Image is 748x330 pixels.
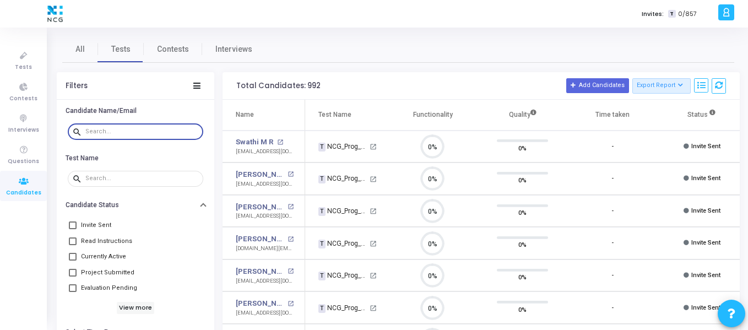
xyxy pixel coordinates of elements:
span: 0% [518,207,527,218]
span: T [318,272,326,280]
button: Candidate Name/Email [57,102,214,120]
span: Contests [9,94,37,104]
a: [PERSON_NAME] [236,266,285,277]
div: - [611,239,614,248]
th: Test Name [305,100,388,131]
mat-icon: open_in_new [370,208,377,215]
mat-icon: open_in_new [370,240,377,247]
div: - [611,271,614,280]
div: [EMAIL_ADDRESS][DOMAIN_NAME] [236,277,294,285]
div: - [611,174,614,183]
span: Questions [8,157,39,166]
mat-icon: open_in_new [277,139,283,145]
mat-icon: search [72,127,85,137]
mat-icon: open_in_new [288,171,294,177]
button: Candidate Status [57,197,214,214]
button: Export Report [632,78,691,94]
a: [PERSON_NAME] [236,169,285,180]
span: T [318,207,326,216]
div: NCG_Prog_JavaFS_2025_Test [318,174,368,183]
h6: View more [117,302,155,314]
div: [EMAIL_ADDRESS][DOMAIN_NAME] [236,309,294,317]
a: [PERSON_NAME] [236,202,285,213]
span: Candidates [6,188,41,198]
a: Swathi M R [236,137,274,148]
mat-icon: open_in_new [370,143,377,150]
span: Currently Active [81,250,126,263]
span: 0% [518,142,527,153]
div: [EMAIL_ADDRESS][DOMAIN_NAME] [236,212,294,220]
div: NCG_Prog_JavaFS_2025_Test [318,239,368,248]
div: Filters [66,82,88,90]
div: NCG_Prog_JavaFS_2025_Test [318,303,368,313]
button: Test Name [57,149,214,166]
span: 0% [518,304,527,315]
span: Invite Sent [81,219,111,232]
img: logo [45,3,66,25]
div: - [611,207,614,216]
input: Search... [85,175,199,182]
span: T [318,240,326,248]
div: [EMAIL_ADDRESS][DOMAIN_NAME] [236,180,294,188]
span: Tests [15,63,32,72]
span: Interviews [215,44,252,55]
h6: Candidate Status [66,201,119,209]
th: Functionality [388,100,478,131]
span: Evaluation Pending [81,282,137,295]
label: Invites: [642,9,664,19]
div: [EMAIL_ADDRESS][DOMAIN_NAME] [236,148,294,156]
div: Total Candidates: 992 [236,82,321,90]
span: T [318,175,326,184]
mat-icon: open_in_new [370,305,377,312]
span: Invite Sent [691,175,720,182]
mat-icon: open_in_new [370,272,377,279]
span: Invite Sent [691,143,720,150]
span: Invite Sent [691,207,720,214]
mat-icon: open_in_new [288,301,294,307]
span: Invite Sent [691,272,720,279]
span: Contests [157,44,189,55]
span: Interviews [8,126,39,135]
input: Search... [85,128,199,135]
div: Time taken [595,109,630,121]
mat-icon: open_in_new [288,268,294,274]
span: 0% [518,175,527,186]
span: 0% [518,272,527,283]
div: NCG_Prog_JavaFS_2025_Test [318,142,368,152]
span: Project Submitted [81,266,134,279]
span: Invite Sent [691,304,720,311]
mat-icon: search [72,174,85,183]
div: NCG_Prog_JavaFS_2025_Test [318,206,368,216]
th: Quality [478,100,567,131]
span: All [75,44,85,55]
div: [DOMAIN_NAME][EMAIL_ADDRESS][DOMAIN_NAME] [236,245,294,253]
span: Read Instructions [81,235,132,248]
span: Tests [111,44,131,55]
span: Invite Sent [691,239,720,246]
span: T [318,304,326,313]
button: Add Candidates [566,78,629,93]
h6: Candidate Name/Email [66,107,137,115]
div: Name [236,109,254,121]
a: [PERSON_NAME] [236,234,285,245]
div: - [611,142,614,152]
span: 0% [518,239,527,250]
mat-icon: open_in_new [288,204,294,210]
span: T [668,10,675,18]
mat-icon: open_in_new [370,176,377,183]
span: 0/857 [678,9,697,19]
span: T [318,143,326,152]
div: - [611,304,614,313]
h6: Test Name [66,154,99,163]
mat-icon: open_in_new [288,236,294,242]
th: Status [657,100,747,131]
a: [PERSON_NAME] Budage [236,298,285,309]
div: NCG_Prog_JavaFS_2025_Test [318,271,368,280]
